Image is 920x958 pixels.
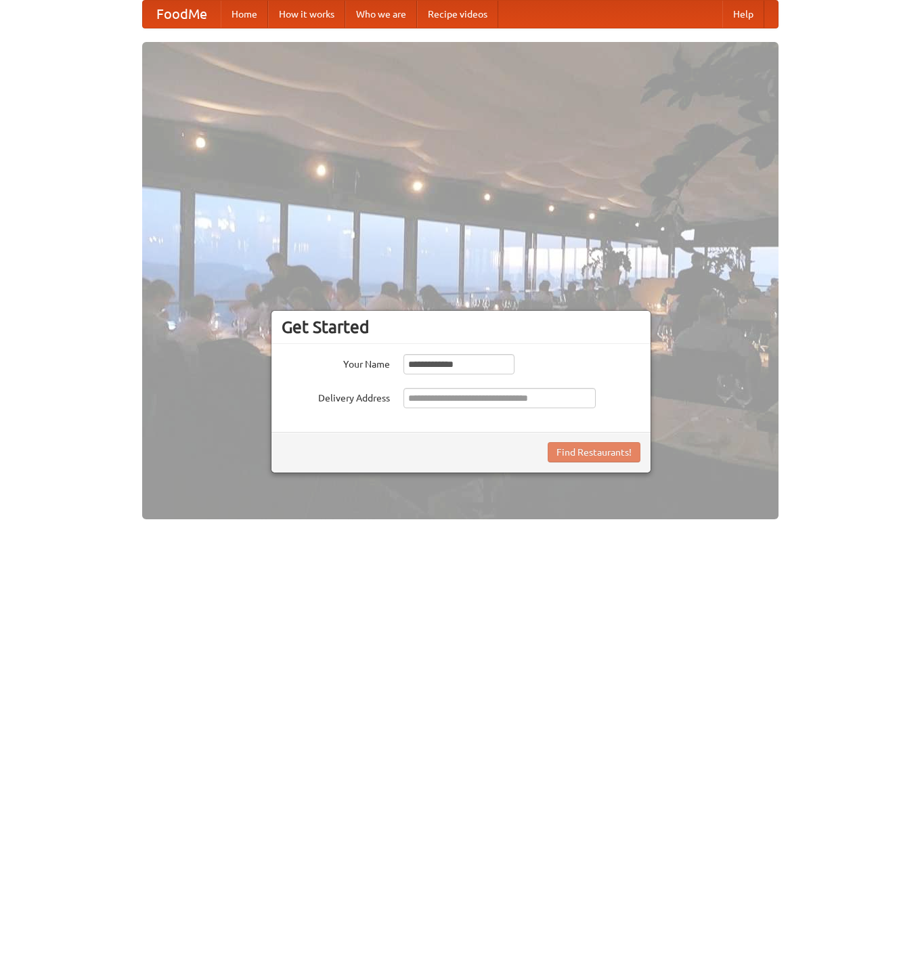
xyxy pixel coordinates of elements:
[548,442,640,462] button: Find Restaurants!
[345,1,417,28] a: Who we are
[282,317,640,337] h3: Get Started
[417,1,498,28] a: Recipe videos
[143,1,221,28] a: FoodMe
[221,1,268,28] a: Home
[282,354,390,371] label: Your Name
[268,1,345,28] a: How it works
[282,388,390,405] label: Delivery Address
[722,1,764,28] a: Help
